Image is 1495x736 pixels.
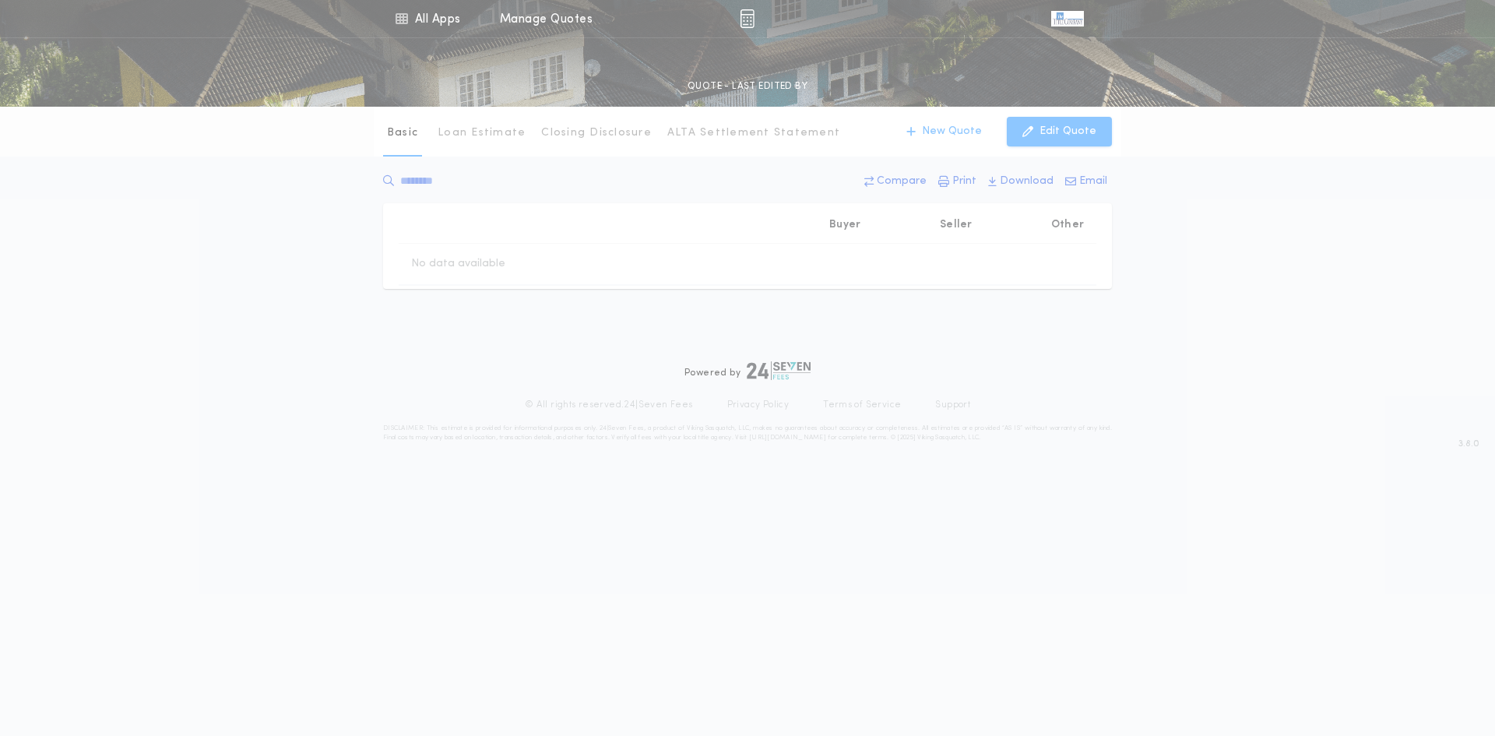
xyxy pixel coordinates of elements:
[983,167,1058,195] button: Download
[399,244,518,284] td: No data available
[387,125,418,141] p: Basic
[1458,437,1479,451] span: 3.8.0
[747,361,811,380] img: logo
[1061,167,1112,195] button: Email
[891,117,997,146] button: New Quote
[952,174,976,189] p: Print
[1079,174,1107,189] p: Email
[1039,124,1096,139] p: Edit Quote
[684,361,811,380] div: Powered by
[934,167,981,195] button: Print
[438,125,526,141] p: Loan Estimate
[667,125,840,141] p: ALTA Settlement Statement
[541,125,652,141] p: Closing Disclosure
[740,9,755,28] img: img
[935,399,970,411] a: Support
[525,399,693,411] p: © All rights reserved. 24|Seven Fees
[1051,217,1084,233] p: Other
[688,79,807,94] p: QUOTE - LAST EDITED BY
[1007,117,1112,146] button: Edit Quote
[1000,174,1054,189] p: Download
[727,399,790,411] a: Privacy Policy
[877,174,927,189] p: Compare
[1051,11,1084,26] img: vs-icon
[383,424,1112,442] p: DISCLAIMER: This estimate is provided for informational purposes only. 24|Seven Fees, a product o...
[860,167,931,195] button: Compare
[922,124,982,139] p: New Quote
[823,399,901,411] a: Terms of Service
[940,217,973,233] p: Seller
[829,217,860,233] p: Buyer
[749,435,826,441] a: [URL][DOMAIN_NAME]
